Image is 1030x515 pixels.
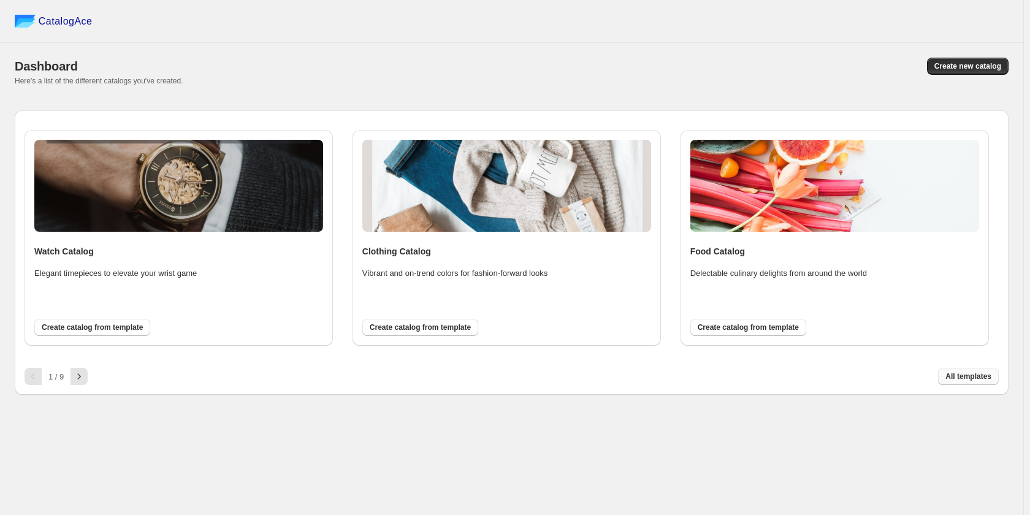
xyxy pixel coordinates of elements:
[34,245,323,257] h4: Watch Catalog
[362,140,651,232] img: clothing
[690,140,979,232] img: food
[934,61,1001,71] span: Create new catalog
[690,245,979,257] h4: Food Catalog
[945,372,991,381] span: All templates
[938,368,999,385] button: All templates
[362,319,478,336] button: Create catalog from template
[698,322,799,332] span: Create catalog from template
[362,245,651,257] h4: Clothing Catalog
[362,267,559,280] p: Vibrant and on-trend colors for fashion-forward looks
[15,59,78,73] span: Dashboard
[39,15,93,28] span: CatalogAce
[48,372,64,381] span: 1 / 9
[34,140,323,232] img: watch
[690,267,887,280] p: Delectable culinary delights from around the world
[34,319,150,336] button: Create catalog from template
[34,267,231,280] p: Elegant timepieces to elevate your wrist game
[15,15,36,28] img: catalog ace
[370,322,471,332] span: Create catalog from template
[15,77,183,85] span: Here's a list of the different catalogs you've created.
[42,322,143,332] span: Create catalog from template
[927,58,1009,75] button: Create new catalog
[690,319,806,336] button: Create catalog from template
